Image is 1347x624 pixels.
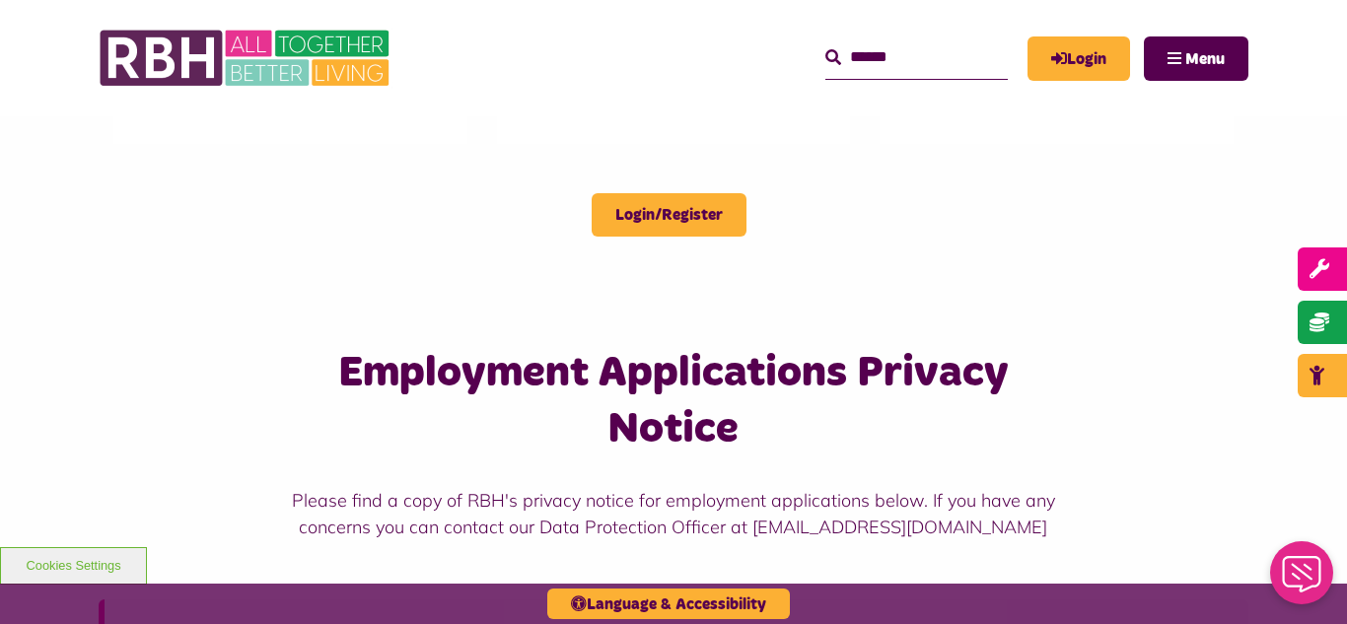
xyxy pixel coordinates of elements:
[99,20,394,97] img: RBH
[1258,535,1347,624] iframe: Netcall Web Assistant for live chat
[592,193,746,237] a: Login/Register
[1185,51,1225,67] span: Menu
[290,345,1056,457] h3: Employment Applications Privacy Notice
[1028,36,1130,81] a: MyRBH
[1144,36,1248,81] button: Navigation
[825,36,1008,79] input: Search
[547,589,790,619] button: Language & Accessibility
[290,487,1056,540] p: Please find a copy of RBH's privacy notice for employment applications below. If you have any con...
